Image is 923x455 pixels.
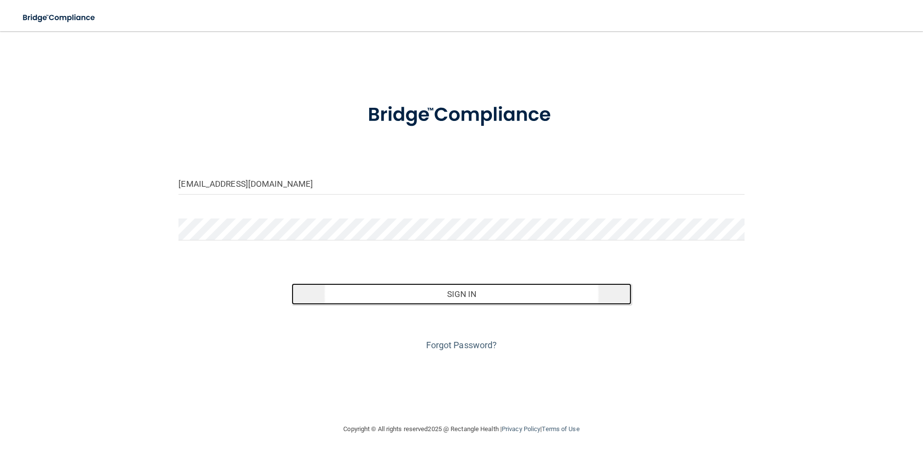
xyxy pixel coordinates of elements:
[292,283,631,305] button: Sign In
[284,414,640,445] div: Copyright © All rights reserved 2025 @ Rectangle Health | |
[348,90,575,140] img: bridge_compliance_login_screen.278c3ca4.svg
[15,8,104,28] img: bridge_compliance_login_screen.278c3ca4.svg
[426,340,497,350] a: Forgot Password?
[178,173,744,195] input: Email
[502,425,540,433] a: Privacy Policy
[542,425,579,433] a: Terms of Use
